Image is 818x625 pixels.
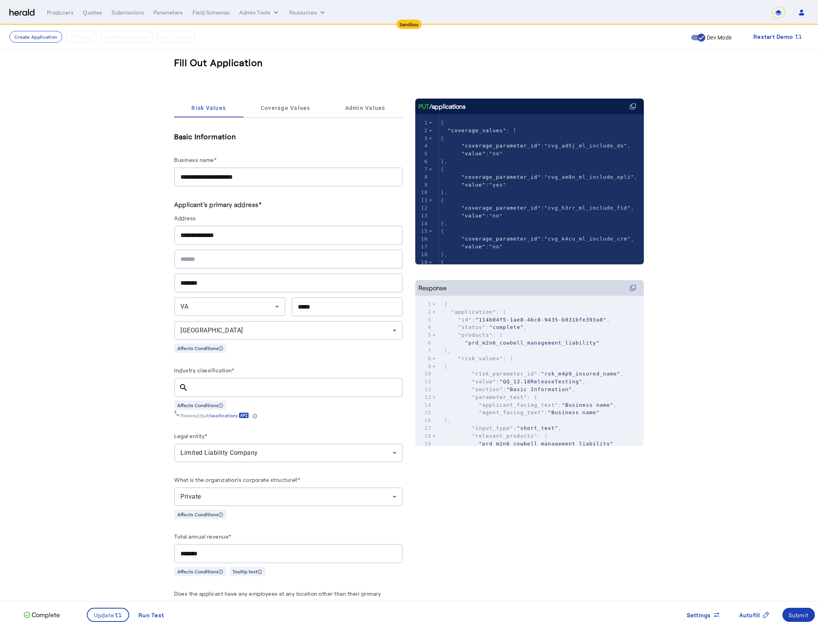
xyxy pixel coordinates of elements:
div: 11 [415,378,432,386]
div: 19 [415,259,429,266]
div: 8 [415,173,429,181]
div: 9 [415,181,429,189]
span: { [441,197,444,203]
span: Autofill [739,611,760,619]
div: 19 [415,440,432,448]
span: "relevant_products" [472,433,538,439]
span: : , [444,324,527,330]
span: "coverage_parameter_id" [461,143,541,149]
span: "status" [458,324,486,330]
span: : , [444,386,576,392]
div: Field Schemas [193,9,230,16]
div: 13 [415,212,429,220]
span: "cvg_k4cu_ml_include_crm" [544,236,631,242]
div: 1 [415,300,432,308]
span: "value" [472,379,496,384]
span: PUT [418,102,429,111]
div: 9 [415,363,432,370]
span: Admin Values [345,105,386,111]
span: "id" [458,317,472,323]
span: "Business name" [548,409,600,415]
div: 14 [415,220,429,228]
span: : , [441,236,634,242]
span: : { [444,394,537,400]
div: 1 [415,119,429,127]
div: 10 [415,370,432,378]
span: "prd_m2n6_cowbell_management_liability" [479,441,613,447]
span: "coverage_parameter_id" [461,174,541,180]
div: Affects Conditions [174,343,226,353]
label: Applicant's primary address* [174,201,261,208]
span: Limited Liability Company [180,449,258,456]
span: : [441,151,503,156]
div: 16 [415,235,429,243]
div: 11 [415,196,429,204]
span: : [ [441,128,517,133]
div: Submit [789,611,809,619]
span: }, [444,417,451,423]
div: 16 [415,417,432,424]
div: Parameters [153,9,183,16]
div: Submissions [112,9,144,16]
span: { [441,135,444,141]
div: Producers [47,9,74,16]
h5: Basic Information [174,131,403,142]
span: { [444,301,448,307]
button: Update [87,608,130,622]
span: { [441,166,444,172]
div: 3 [415,316,432,324]
span: "no" [489,213,503,219]
span: "application" [451,309,496,315]
div: Tooltip text [229,567,265,576]
span: : , [444,317,610,323]
div: Affects Conditions [174,510,226,519]
span: }, [441,158,448,164]
div: /applications [418,102,466,111]
button: Run Test [132,608,170,622]
button: Autofill [733,608,776,622]
span: [GEOGRAPHIC_DATA] [180,327,243,334]
button: Submit [782,608,815,622]
label: Legal entity* [174,433,207,439]
button: Fill it Out [65,31,97,43]
p: Complete [30,610,60,620]
span: : , [441,205,634,211]
label: Business name* [174,156,216,163]
div: Powered by [180,412,257,418]
span: "risk_parameter_id" [472,371,538,377]
span: }, [441,189,448,195]
div: 2 [415,127,429,135]
label: Address [174,215,196,221]
div: 6 [415,158,429,165]
div: 17 [415,424,432,432]
label: Industry classification* [174,367,234,374]
div: 13 [415,393,432,401]
button: Submit Application [100,31,153,43]
span: : , [444,379,586,384]
span: : [ [444,332,503,338]
div: Quotes [83,9,102,16]
span: "input_type" [472,425,514,431]
div: Run Test [139,611,164,619]
div: 8 [415,355,432,363]
span: "value" [461,213,486,219]
span: { [444,363,448,369]
span: : [441,244,503,250]
div: 3 [415,135,429,142]
span: "114b04f5-1ae8-4bc8-9435-b031bfe393a0" [475,317,606,323]
span: Settings [687,611,711,619]
h3: Fill Out Application [174,56,263,69]
span: : , [441,174,638,180]
span: "cvg_am8n_ml_include_epli" [544,174,634,180]
span: { [441,259,444,265]
span: }, [441,221,448,226]
span: "value" [461,244,486,250]
div: 7 [415,347,432,355]
span: "agent_facing_text" [479,409,544,415]
div: 12 [415,204,429,212]
span: : , [444,371,624,377]
span: "coverage_parameter_id" [461,205,541,211]
a: /classifications [205,412,249,418]
span: : [441,213,503,219]
span: "section" [472,386,503,392]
